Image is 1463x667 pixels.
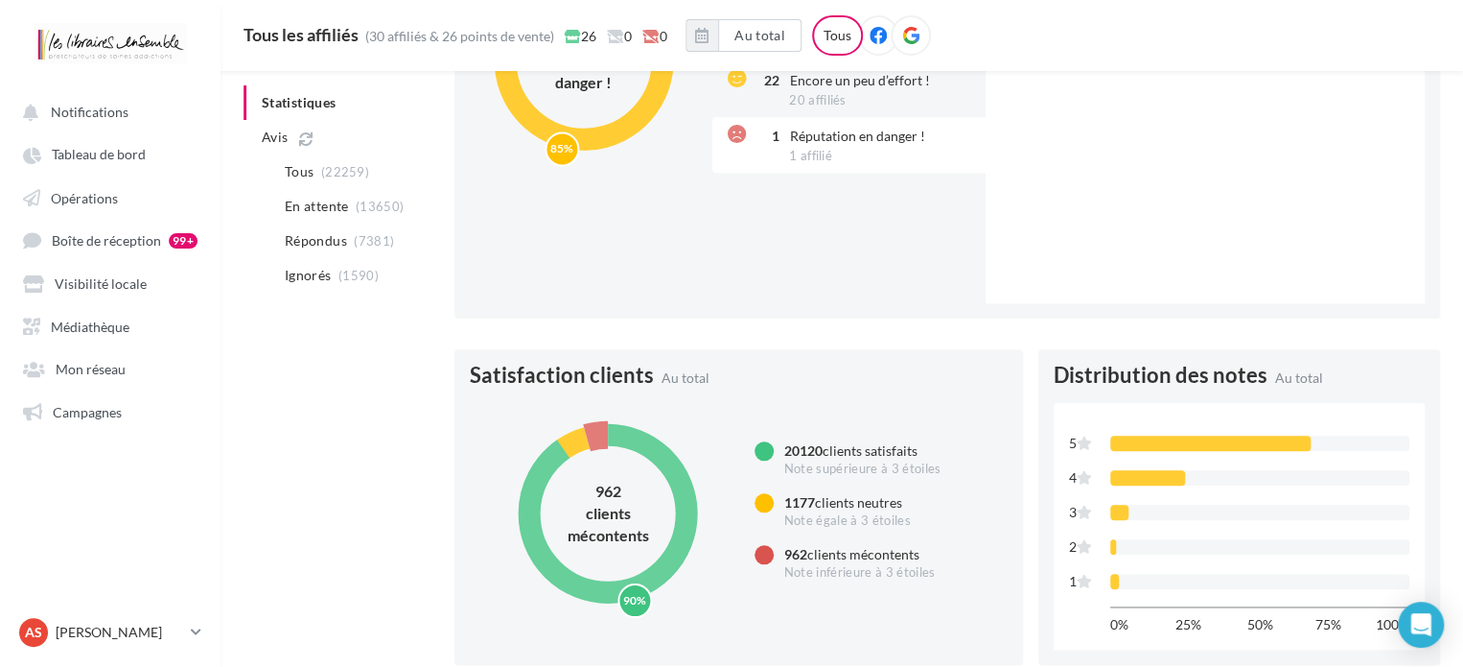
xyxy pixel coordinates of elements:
[285,197,349,216] span: En attente
[756,71,779,90] div: 22
[812,15,863,56] div: Tous
[470,365,654,386] span: Satisfaction clients
[607,27,632,46] span: 0
[12,136,209,171] a: Tableau de bord
[244,26,359,43] div: Tous les affiliés
[285,266,331,285] span: Ignorés
[784,564,936,582] div: Note inférieure à 3 étoiles
[354,233,394,249] span: (7381)
[784,441,941,461] div: clients satisfaits
[52,232,161,249] span: Boîte de réception
[1069,537,1095,557] div: 2
[12,222,209,257] a: Boîte de réception 99+
[51,189,118,205] span: Opérations
[565,27,596,46] span: 26
[12,393,209,428] a: Campagnes
[53,403,122,419] span: Campagnes
[12,350,209,385] a: Mon réseau
[1069,572,1095,591] div: 1
[169,233,197,249] div: 99+
[51,318,129,334] span: Médiathèque
[550,502,665,546] div: clients mécontents
[756,127,779,146] div: 1
[52,147,146,163] span: Tableau de bord
[789,148,832,163] span: 1 affilié
[623,593,646,607] text: 90%
[685,19,801,52] button: Au total
[1054,365,1267,386] span: Distribution des notes
[356,199,404,214] span: (13650)
[338,268,379,283] span: (1590)
[550,481,665,503] div: 962
[1069,503,1095,522] div: 3
[56,623,183,642] p: [PERSON_NAME]
[285,231,347,250] span: Répondus
[784,442,823,459] span: 20120
[12,308,209,343] a: Médiathèque
[662,369,709,388] span: Au total
[1335,615,1409,634] div: 100%
[718,19,801,52] button: Au total
[784,461,941,478] div: Note supérieure à 3 étoiles
[1110,615,1185,634] div: 0%
[1069,468,1095,488] div: 4
[285,162,313,181] span: Tous
[784,546,807,562] span: 962
[365,27,554,46] div: (30 affiliés & 26 points de vente)
[25,623,42,642] span: AS
[12,179,209,214] a: Opérations
[1175,615,1201,634] span: 25%
[526,49,641,93] div: Réputation en danger !
[262,128,288,147] span: Avis
[790,128,925,144] span: Réputation en danger !
[55,275,147,292] span: Visibilité locale
[1315,615,1341,634] span: 75%
[12,265,209,299] a: Visibilité locale
[321,164,369,179] span: (22259)
[550,141,573,155] text: 85%
[784,512,911,530] div: Note égale à 3 étoiles
[1398,602,1444,648] div: Open Intercom Messenger
[790,72,930,88] span: Encore un peu d’effort !
[51,104,128,120] span: Notifications
[784,493,911,512] div: clients neutres
[12,94,201,129] button: Notifications
[56,361,126,377] span: Mon réseau
[1275,369,1323,388] span: Au total
[15,614,205,651] a: AS [PERSON_NAME]
[1247,615,1273,634] span: 50%
[784,545,936,564] div: clients mécontents
[789,92,847,107] span: 20 affiliés
[642,27,667,46] span: 0
[1069,434,1095,453] div: 5
[784,494,815,511] span: 1177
